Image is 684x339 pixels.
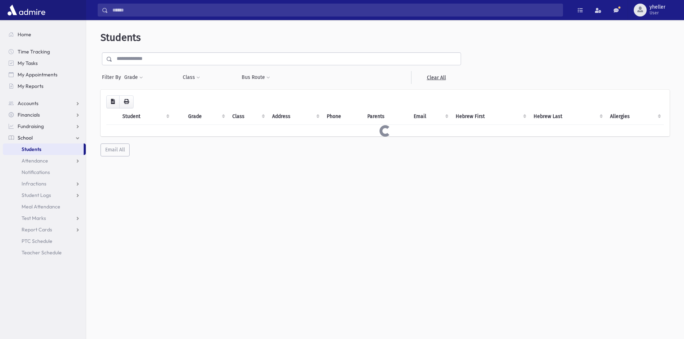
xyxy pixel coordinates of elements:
th: Student [118,108,172,125]
th: Address [268,108,322,125]
button: CSV [106,95,120,108]
a: Infractions [3,178,86,189]
span: My Appointments [18,71,57,78]
th: Phone [322,108,363,125]
button: Class [182,71,200,84]
span: Test Marks [22,215,46,221]
a: Home [3,29,86,40]
span: Notifications [22,169,50,175]
span: yheller [650,4,665,10]
span: Infractions [22,180,46,187]
span: PTC Schedule [22,238,52,244]
a: Financials [3,109,86,121]
a: PTC Schedule [3,235,86,247]
a: Teacher Schedule [3,247,86,258]
th: Grade [184,108,228,125]
a: Report Cards [3,224,86,235]
button: Bus Route [241,71,270,84]
a: Notifications [3,166,86,178]
button: Email All [101,143,130,156]
span: Meal Attendance [22,203,60,210]
a: Accounts [3,98,86,109]
span: My Tasks [18,60,38,66]
a: Fundraising [3,121,86,132]
span: Financials [18,112,40,118]
a: Attendance [3,155,86,166]
input: Search [108,4,563,17]
span: Teacher Schedule [22,249,62,256]
th: Email [409,108,451,125]
button: Grade [124,71,143,84]
span: Attendance [22,157,48,164]
a: School [3,132,86,143]
a: Students [3,143,84,155]
span: My Reports [18,83,43,89]
img: AdmirePro [6,3,47,17]
span: Students [101,32,141,43]
th: Hebrew Last [529,108,606,125]
span: Fundraising [18,123,44,130]
a: Student Logs [3,189,86,201]
a: Test Marks [3,212,86,224]
a: Meal Attendance [3,201,86,212]
th: Class [228,108,268,125]
span: Students [22,146,41,152]
span: Time Tracking [18,48,50,55]
span: User [650,10,665,16]
th: Parents [363,108,409,125]
th: Hebrew First [451,108,529,125]
a: Clear All [411,71,461,84]
button: Print [119,95,134,108]
a: My Appointments [3,69,86,80]
span: Home [18,31,31,38]
span: Report Cards [22,226,52,233]
span: School [18,135,33,141]
span: Accounts [18,100,38,107]
span: Student Logs [22,192,51,198]
a: Time Tracking [3,46,86,57]
span: Filter By [102,74,124,81]
a: My Reports [3,80,86,92]
th: Allergies [606,108,664,125]
a: My Tasks [3,57,86,69]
